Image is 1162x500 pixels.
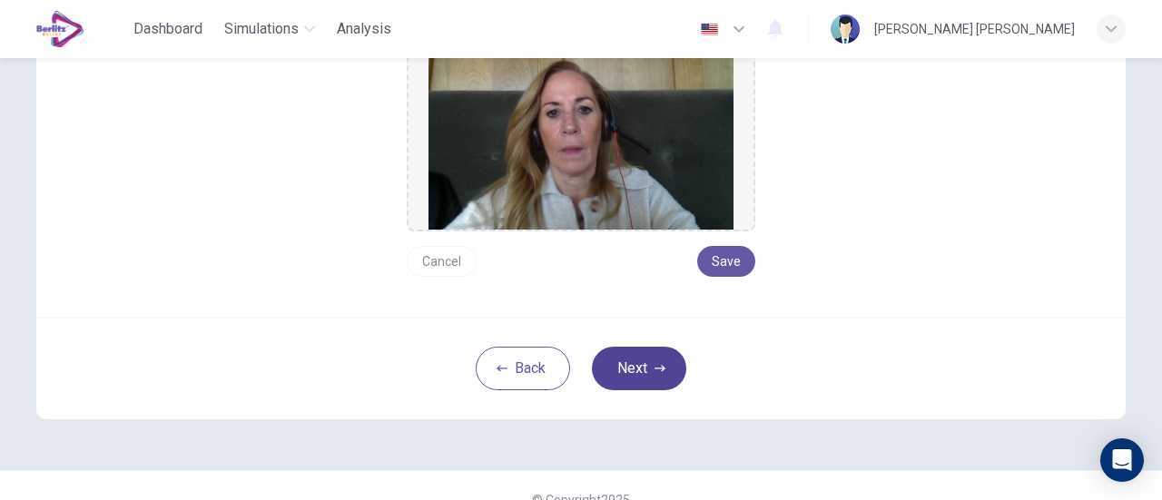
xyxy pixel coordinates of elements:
a: EduSynch logo [36,11,126,47]
div: [PERSON_NAME] [PERSON_NAME] [874,18,1075,40]
button: Simulations [217,13,322,45]
button: Next [592,347,686,390]
span: Analysis [337,18,391,40]
button: Dashboard [126,13,210,45]
button: Analysis [330,13,399,45]
img: en [698,23,721,36]
button: Back [476,347,570,390]
button: Cancel [407,246,477,277]
button: Save [697,246,755,277]
img: Profile picture [831,15,860,44]
span: Dashboard [133,18,202,40]
div: Open Intercom Messenger [1100,438,1144,482]
img: EduSynch logo [36,11,84,47]
span: Simulations [224,18,299,40]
